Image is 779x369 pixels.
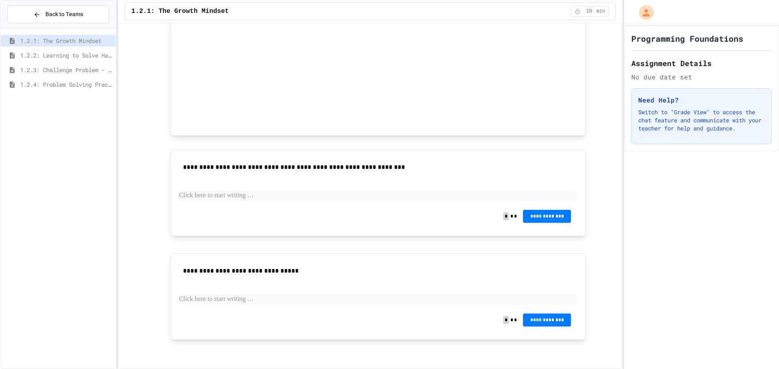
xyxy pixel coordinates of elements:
span: 1.2.1: The Growth Mindset [20,36,112,45]
span: 1.2.3: Challenge Problem - The Bridge [20,66,112,74]
h2: Assignment Details [631,58,772,69]
span: min [596,8,605,15]
h1: Programming Foundations [631,33,743,44]
span: 1.2.1: The Growth Mindset [131,6,229,16]
span: Back to Teams [45,10,83,19]
h3: Need Help? [638,95,765,105]
button: Back to Teams [7,6,109,23]
span: 1.2.4: Problem Solving Practice [20,80,112,89]
div: My Account [631,3,656,22]
div: No due date set [631,72,772,82]
span: 1.2.2: Learning to Solve Hard Problems [20,51,112,60]
p: Switch to "Grade View" to access the chat feature and communicate with your teacher for help and ... [638,108,765,132]
span: 10 [583,8,596,15]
